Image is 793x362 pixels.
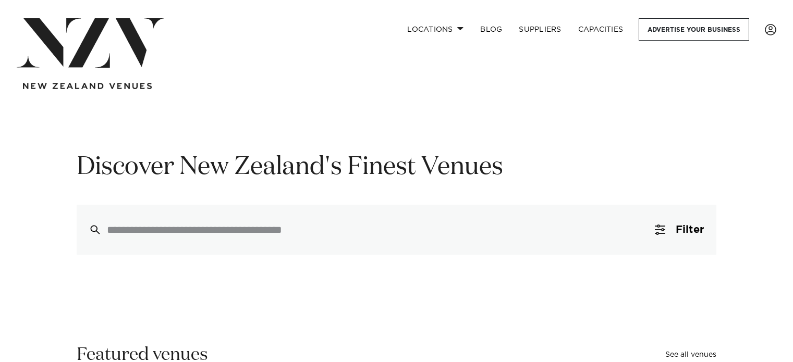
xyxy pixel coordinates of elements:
a: SUPPLIERS [510,18,569,41]
h1: Discover New Zealand's Finest Venues [77,151,716,184]
a: Capacities [570,18,632,41]
a: Locations [399,18,472,41]
img: nzv-logo.png [17,18,164,68]
img: new-zealand-venues-text.png [23,83,152,90]
span: Filter [676,224,704,235]
a: Advertise your business [639,18,749,41]
a: BLOG [472,18,510,41]
a: See all venues [665,351,716,358]
button: Filter [642,205,716,255]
